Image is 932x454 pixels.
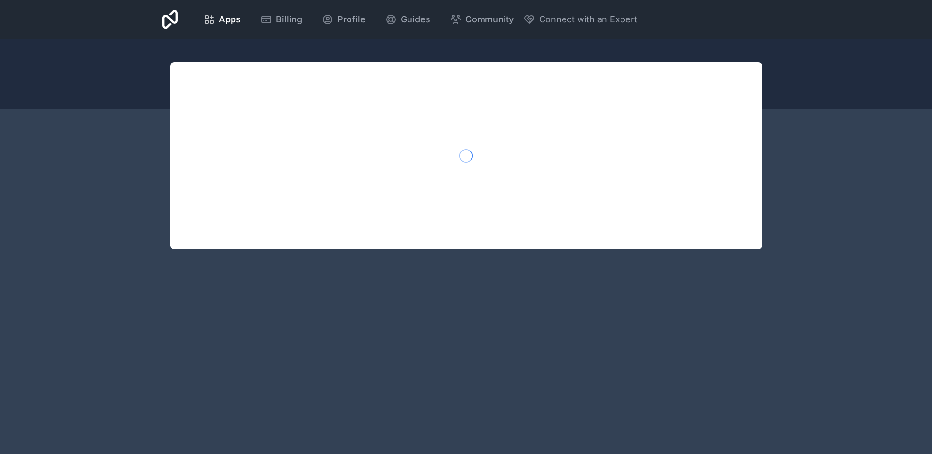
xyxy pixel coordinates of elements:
span: Apps [219,13,241,26]
span: Billing [276,13,302,26]
a: Billing [252,9,310,30]
button: Connect with an Expert [524,13,637,26]
span: Profile [337,13,366,26]
span: Community [466,13,514,26]
a: Profile [314,9,373,30]
span: Connect with an Expert [539,13,637,26]
span: Guides [401,13,430,26]
a: Guides [377,9,438,30]
a: Community [442,9,522,30]
a: Apps [195,9,249,30]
